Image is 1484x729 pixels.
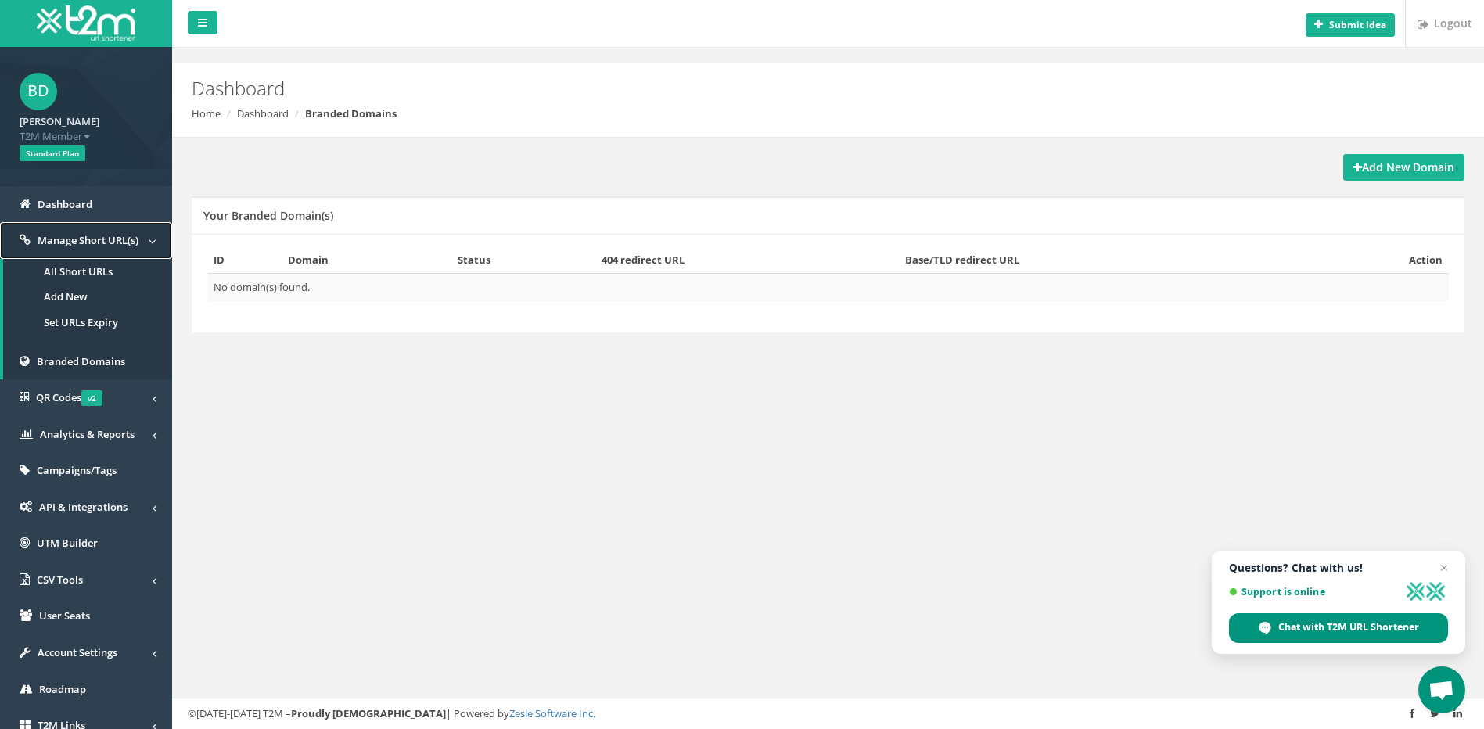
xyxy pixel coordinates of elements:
[305,106,397,120] strong: Branded Domains
[207,274,1449,301] td: No domain(s) found.
[1229,613,1448,643] span: Chat with T2M URL Shortener
[40,427,135,441] span: Analytics & Reports
[81,390,102,406] span: v2
[1229,562,1448,574] span: Questions? Chat with us!
[282,246,451,274] th: Domain
[509,706,595,720] a: Zesle Software Inc.
[36,390,102,404] span: QR Codes
[38,197,92,211] span: Dashboard
[192,106,221,120] a: Home
[595,246,899,274] th: 404 redirect URL
[291,706,446,720] strong: Proudly [DEMOGRAPHIC_DATA]
[20,114,99,128] strong: [PERSON_NAME]
[37,5,135,41] img: T2M
[1229,586,1400,598] span: Support is online
[1343,154,1464,181] a: Add New Domain
[1329,18,1386,31] b: Submit idea
[1418,666,1465,713] a: Open chat
[451,246,595,274] th: Status
[39,609,90,623] span: User Seats
[3,284,172,310] a: Add New
[3,310,172,336] a: Set URLs Expiry
[1278,620,1419,634] span: Chat with T2M URL Shortener
[899,246,1302,274] th: Base/TLD redirect URL
[37,463,117,477] span: Campaigns/Tags
[39,500,128,514] span: API & Integrations
[188,706,1468,721] div: ©[DATE]-[DATE] T2M – | Powered by
[20,145,85,161] span: Standard Plan
[20,110,153,143] a: [PERSON_NAME] T2M Member
[1353,160,1454,174] strong: Add New Domain
[20,73,57,110] span: BD
[38,645,117,659] span: Account Settings
[203,210,333,221] h5: Your Branded Domain(s)
[207,246,282,274] th: ID
[39,682,86,696] span: Roadmap
[38,233,138,247] span: Manage Short URL(s)
[192,78,1249,99] h2: Dashboard
[37,536,98,550] span: UTM Builder
[3,259,172,285] a: All Short URLs
[1306,13,1395,37] button: Submit idea
[37,354,125,368] span: Branded Domains
[20,129,153,144] span: T2M Member
[37,573,83,587] span: CSV Tools
[237,106,289,120] a: Dashboard
[1302,246,1449,274] th: Action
